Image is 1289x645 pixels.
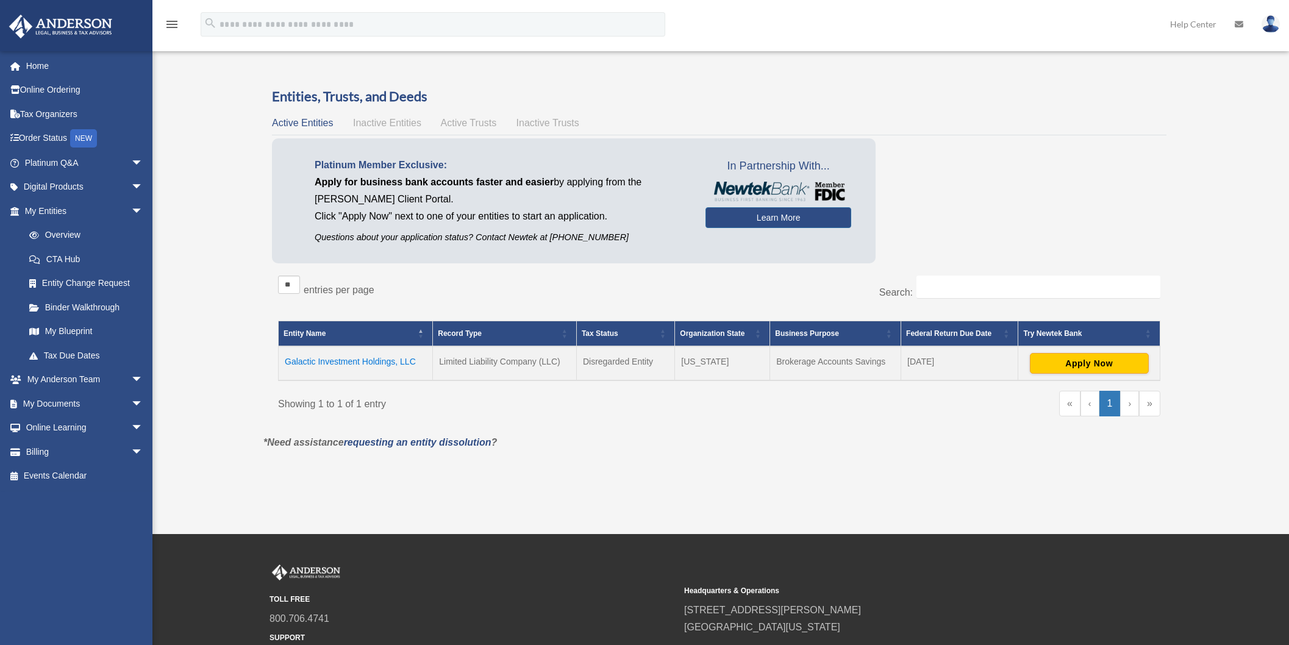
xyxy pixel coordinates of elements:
[278,391,710,413] div: Showing 1 to 1 of 1 entry
[901,321,1018,346] th: Federal Return Due Date: Activate to sort
[279,321,433,346] th: Entity Name: Activate to invert sorting
[680,329,744,338] span: Organization State
[353,118,421,128] span: Inactive Entities
[284,329,326,338] span: Entity Name
[582,329,618,338] span: Tax Status
[131,151,155,176] span: arrow_drop_down
[131,368,155,393] span: arrow_drop_down
[272,87,1166,106] h3: Entities, Trusts, and Deeds
[315,157,687,174] p: Platinum Member Exclusive:
[315,208,687,225] p: Click "Apply Now" next to one of your entities to start an application.
[1018,321,1160,346] th: Try Newtek Bank : Activate to sort
[705,157,851,176] span: In Partnership With...
[9,464,162,488] a: Events Calendar
[17,295,155,319] a: Binder Walkthrough
[9,151,162,175] a: Platinum Q&Aarrow_drop_down
[131,199,155,224] span: arrow_drop_down
[1059,391,1080,416] a: First
[131,175,155,200] span: arrow_drop_down
[770,321,901,346] th: Business Purpose: Activate to sort
[270,632,676,644] small: SUPPORT
[131,416,155,441] span: arrow_drop_down
[9,54,162,78] a: Home
[270,593,676,606] small: TOLL FREE
[279,346,433,380] td: Galactic Investment Holdings, LLC
[131,391,155,416] span: arrow_drop_down
[315,174,687,208] p: by applying from the [PERSON_NAME] Client Portal.
[9,78,162,102] a: Online Ordering
[675,321,770,346] th: Organization State: Activate to sort
[1099,391,1121,416] a: 1
[1023,326,1141,341] div: Try Newtek Bank
[516,118,579,128] span: Inactive Trusts
[1030,353,1149,374] button: Apply Now
[1139,391,1160,416] a: Last
[165,17,179,32] i: menu
[17,223,149,248] a: Overview
[9,102,162,126] a: Tax Organizers
[9,199,155,223] a: My Entitiesarrow_drop_down
[770,346,901,380] td: Brokerage Accounts Savings
[9,416,162,440] a: Online Learningarrow_drop_down
[684,585,1090,597] small: Headquarters & Operations
[17,343,155,368] a: Tax Due Dates
[165,21,179,32] a: menu
[315,177,554,187] span: Apply for business bank accounts faster and easier
[705,207,851,228] a: Learn More
[712,182,845,201] img: NewtekBankLogoSM.png
[9,368,162,392] a: My Anderson Teamarrow_drop_down
[5,15,116,38] img: Anderson Advisors Platinum Portal
[9,126,162,151] a: Order StatusNEW
[315,230,687,245] p: Questions about your application status? Contact Newtek at [PHONE_NUMBER]
[576,321,674,346] th: Tax Status: Activate to sort
[1262,15,1280,33] img: User Pic
[438,329,482,338] span: Record Type
[879,287,913,298] label: Search:
[576,346,674,380] td: Disregarded Entity
[906,329,991,338] span: Federal Return Due Date
[433,346,577,380] td: Limited Liability Company (LLC)
[675,346,770,380] td: [US_STATE]
[70,129,97,148] div: NEW
[433,321,577,346] th: Record Type: Activate to sort
[1080,391,1099,416] a: Previous
[684,605,861,615] a: [STREET_ADDRESS][PERSON_NAME]
[131,440,155,465] span: arrow_drop_down
[9,391,162,416] a: My Documentsarrow_drop_down
[263,437,497,447] em: *Need assistance ?
[272,118,333,128] span: Active Entities
[901,346,1018,380] td: [DATE]
[204,16,217,30] i: search
[270,613,329,624] a: 800.706.4741
[304,285,374,295] label: entries per page
[684,622,840,632] a: [GEOGRAPHIC_DATA][US_STATE]
[1120,391,1139,416] a: Next
[775,329,839,338] span: Business Purpose
[17,247,155,271] a: CTA Hub
[17,319,155,344] a: My Blueprint
[270,565,343,580] img: Anderson Advisors Platinum Portal
[441,118,497,128] span: Active Trusts
[9,440,162,464] a: Billingarrow_drop_down
[17,271,155,296] a: Entity Change Request
[9,175,162,199] a: Digital Productsarrow_drop_down
[344,437,491,447] a: requesting an entity dissolution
